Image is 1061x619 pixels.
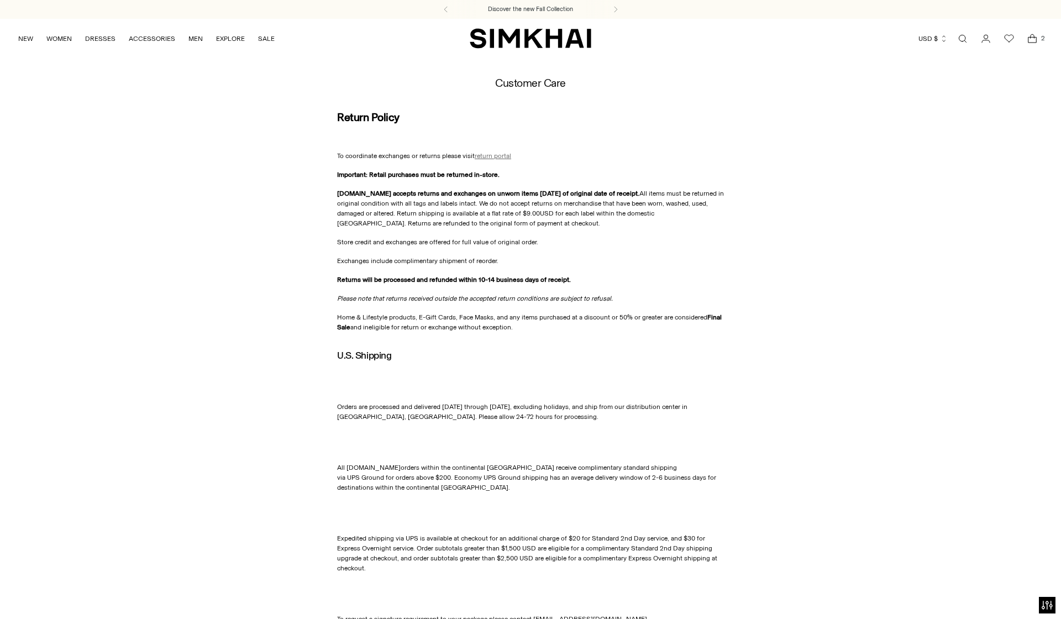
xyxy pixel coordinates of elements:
[337,295,613,302] em: Please note that returns received outside the accepted return conditions are subject to refusal.
[188,27,203,51] a: MEN
[337,276,571,284] strong: Returns will be processed and refunded within 10-14 business days of receipt.
[46,27,72,51] a: WOMEN
[488,5,573,14] a: Discover the new Fall Collection
[337,402,724,422] div: Orders are processed and delivered [DATE] through [DATE], excluding holidays, and ship from our d...
[337,171,500,179] strong: Important: Retail purchases must be returned in-store.
[337,111,400,124] strong: Return Policy
[337,237,724,247] p: Store credit and exchanges are offered for full value of original order.
[85,27,115,51] a: DRESSES
[470,28,591,49] a: SIMKHAI
[495,77,566,89] h1: Customer Care
[975,28,997,50] a: Go to the account page
[337,533,724,573] div: Expedited shipping via UPS is available at checkout for an additional charge of $20 for Standard ...
[216,27,245,51] a: EXPLORE
[475,152,511,160] a: return portal
[337,350,724,360] h2: U.S. Shipping
[18,27,33,51] a: NEW
[998,28,1020,50] a: Wishlist
[337,256,724,266] p: Exchanges include complimentary shipment of reorder.
[258,27,275,51] a: SALE
[337,312,724,332] p: Home & Lifestyle products, E-Gift Cards, Face Masks, and any items purchased at a discount or 50%...
[129,27,175,51] a: ACCESSORIES
[337,151,724,161] p: To coordinate exchanges or returns please visit
[337,463,724,492] div: All orders within the continental [GEOGRAPHIC_DATA] receive complimentary standard shipping via U...
[346,464,401,471] span: [DOMAIN_NAME]
[918,27,948,51] button: USD $
[337,190,639,197] strong: [DOMAIN_NAME] accepts returns and exchanges on unworn items [DATE] of original date of receipt.
[952,28,974,50] a: Open search modal
[337,188,724,228] p: All items must be returned in original condition with all tags and labels intact. We do not accep...
[1038,33,1048,43] span: 2
[1021,28,1043,50] a: Open cart modal
[1006,567,1050,608] iframe: Gorgias live chat messenger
